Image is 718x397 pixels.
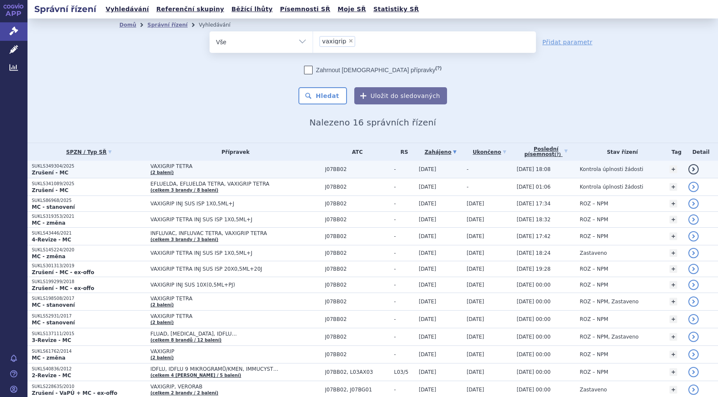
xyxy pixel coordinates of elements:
span: [DATE] [419,316,436,322]
th: Přípravek [146,143,321,161]
th: Tag [665,143,684,161]
span: ROZ – NPM [580,316,608,322]
th: ATC [321,143,390,161]
span: [DATE] 19:28 [517,266,551,272]
span: INFLUVAC, INFLUVAC TETRA, VAXIGRIP TETRA [150,230,321,236]
span: - [394,217,415,223]
p: SUKLS52931/2017 [32,313,146,319]
span: Zastaveno [580,387,607,393]
span: Kontrola úplnosti žádosti [580,166,643,172]
p: SUKLS198508/2017 [32,296,146,302]
span: J07BB02 [325,282,390,288]
span: [DATE] 00:00 [517,387,551,393]
p: SUKLS86968/2025 [32,198,146,204]
a: Domů [119,22,136,28]
h2: Správní řízení [27,3,103,15]
span: [DATE] [419,299,436,305]
label: Zahrnout [DEMOGRAPHIC_DATA] přípravky [304,66,441,74]
span: [DATE] [467,282,484,288]
span: [DATE] [419,387,436,393]
span: [DATE] 18:08 [517,166,551,172]
span: [DATE] 00:00 [517,282,551,288]
span: [DATE] 01:06 [517,184,551,190]
span: - [394,299,415,305]
a: (2 balení) [150,320,173,325]
span: J07BB02 [325,351,390,357]
span: - [394,387,415,393]
a: + [669,183,677,191]
a: (2 balení) [150,355,173,360]
a: (celkem 3 brandy / 3 balení) [150,237,218,242]
span: [DATE] [467,217,484,223]
strong: MC - změna [32,253,65,260]
a: Zahájeno [419,146,462,158]
p: SUKLS349304/2025 [32,163,146,169]
span: VAXIGRIP [150,348,321,354]
span: [DATE] [467,250,484,256]
span: [DATE] [419,266,436,272]
a: Přidat parametr [542,38,593,46]
a: detail [688,164,699,174]
p: SUKLS301313/2019 [32,263,146,269]
a: + [669,333,677,341]
input: vaxigrip [358,36,362,46]
span: - [467,184,469,190]
span: - [394,316,415,322]
strong: MC - stanovení [32,302,75,308]
span: J07BB02 [325,233,390,239]
span: [DATE] 00:00 [517,351,551,357]
span: L03/5 [394,369,415,375]
a: detail [688,296,699,307]
span: - [394,166,415,172]
a: (2 balení) [150,170,173,175]
a: detail [688,332,699,342]
a: (celkem 3 brandy / 8 balení) [150,188,218,192]
span: - [394,201,415,207]
span: [DATE] [419,351,436,357]
span: EFLUELDA, EFLUELDA TETRA, VAXIGRIP TETRA [150,181,321,187]
span: - [394,351,415,357]
span: J07BB02 [325,266,390,272]
button: Uložit do sledovaných [354,87,447,104]
a: + [669,315,677,323]
button: Hledat [298,87,347,104]
span: FLUAD, [MEDICAL_DATA], IDFLU… [150,331,321,337]
a: + [669,386,677,394]
span: VAXIGRIP TETRA INJ SUS ISP 20X0,5ML+20J [150,266,321,272]
p: SUKLS228635/2010 [32,384,146,390]
li: Vyhledávání [199,18,242,31]
abbr: (?) [435,65,441,71]
span: [DATE] 18:24 [517,250,551,256]
span: [DATE] [467,299,484,305]
span: [DATE] [467,233,484,239]
span: IDFLU, IDFLU 9 MIKROGRAMŮ/KMEN, IMMUCYST… [150,366,321,372]
span: VAXIGRIP TETRA [150,313,321,319]
a: + [669,216,677,223]
span: - [394,334,415,340]
a: + [669,351,677,358]
span: VAXIGRIP INJ SUS 10X(0,5ML+PJ) [150,282,321,288]
span: - [394,250,415,256]
a: detail [688,182,699,192]
span: [DATE] 18:32 [517,217,551,223]
a: Ukončeno [467,146,512,158]
strong: Zrušení - MC [32,187,68,193]
span: [DATE] 17:34 [517,201,551,207]
a: SPZN / Typ SŘ [32,146,146,158]
a: + [669,368,677,376]
a: (celkem 4 [PERSON_NAME] / 5 balení) [150,373,241,378]
p: SUKLS145224/2020 [32,247,146,253]
span: VAXIGRIP INJ SUS ISP 1X0,5ML+J [150,201,321,207]
span: [DATE] [467,387,484,393]
a: Moje SŘ [335,3,368,15]
span: - [394,266,415,272]
a: (celkem 8 brandů / 12 balení) [150,338,222,342]
a: detail [688,385,699,395]
strong: MC - stanovení [32,320,75,326]
p: SUKLS43446/2021 [32,230,146,236]
strong: 4-Revize - MC [32,237,71,243]
span: [DATE] [419,282,436,288]
span: [DATE] [467,316,484,322]
span: J07BB02 [325,166,390,172]
span: ROZ – NPM [580,217,608,223]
